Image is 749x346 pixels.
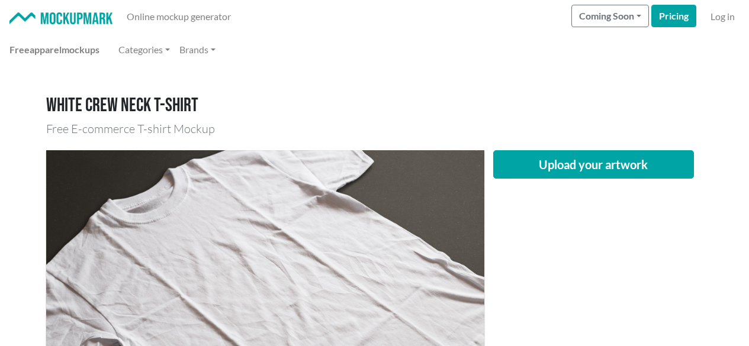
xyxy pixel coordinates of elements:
[571,5,649,27] button: Coming Soon
[706,5,740,28] a: Log in
[30,44,62,55] span: apparel
[5,38,104,62] a: Freeapparelmockups
[175,38,220,62] a: Brands
[46,95,703,117] h1: White crew neck T-shirt
[651,5,696,27] a: Pricing
[122,5,236,28] a: Online mockup generator
[493,150,695,179] button: Upload your artwork
[114,38,175,62] a: Categories
[9,12,112,25] img: Mockup Mark
[46,122,703,136] h3: Free E-commerce T-shirt Mockup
